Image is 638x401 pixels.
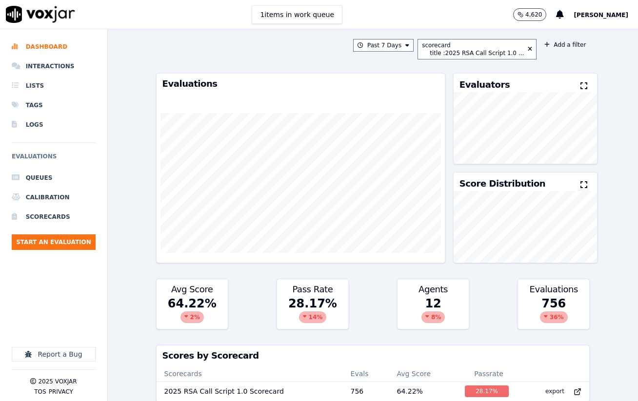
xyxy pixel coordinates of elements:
a: Dashboard [12,37,96,57]
a: Queues [12,168,96,188]
img: voxjar logo [6,6,75,23]
div: 2 % [180,311,204,323]
h3: Pass Rate [283,285,342,294]
button: Past 7 Days [353,39,414,52]
div: 28.17 % [465,385,508,397]
button: Start an Evaluation [12,234,96,250]
button: 4,620 [513,8,556,21]
button: Report a Bug [12,347,96,362]
h3: Evaluations [162,79,439,88]
a: Calibration [12,188,96,207]
div: 14 % [299,311,327,323]
th: Avg Score [389,366,457,382]
button: 1items in work queue [252,5,342,24]
button: Privacy [49,388,73,396]
button: [PERSON_NAME] [574,9,638,20]
th: Scorecards [157,366,343,382]
h3: Score Distribution [459,179,545,188]
th: Passrate [457,366,520,382]
h3: Avg Score [162,285,222,294]
div: 756 [518,296,589,329]
h3: Evaluators [459,80,510,89]
h3: Agents [403,285,463,294]
a: Lists [12,76,96,95]
div: title : 2025 RSA Call Script 1.0 ... [430,49,524,57]
h3: Scores by Scorecard [162,351,584,360]
button: export [538,383,572,399]
button: 4,620 [513,8,546,21]
th: Evals [343,366,389,382]
td: 64.22 % [389,382,457,401]
td: 756 [343,382,389,401]
button: TOS [34,388,46,396]
a: Logs [12,115,96,134]
button: Add a filter [540,39,590,51]
h3: Evaluations [524,285,583,294]
div: scorecard [422,41,524,49]
div: 64.22 % [157,296,228,329]
a: Scorecards [12,207,96,227]
div: 12 [398,296,469,329]
button: scorecard title :2025 RSA Call Script 1.0 ... [418,39,537,59]
td: 2025 RSA Call Script 1.0 Scorecard [157,382,343,401]
div: 8 % [421,311,445,323]
p: 2025 Voxjar [38,378,77,385]
div: 36 % [540,311,568,323]
div: 28.17 % [277,296,348,329]
a: Tags [12,95,96,115]
span: [PERSON_NAME] [574,12,628,19]
h6: Evaluations [12,151,96,168]
p: 4,620 [525,11,542,19]
a: Interactions [12,57,96,76]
